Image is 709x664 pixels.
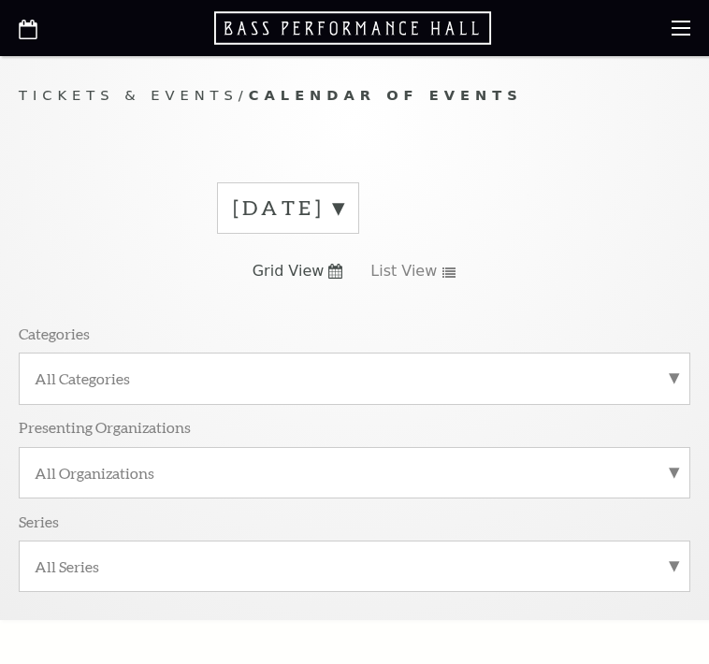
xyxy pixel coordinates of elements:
[19,87,239,103] span: Tickets & Events
[19,84,690,108] p: /
[35,556,674,576] label: All Series
[253,261,325,281] span: Grid View
[249,87,523,103] span: Calendar of Events
[370,261,437,281] span: List View
[35,368,674,388] label: All Categories
[35,463,674,483] label: All Organizations
[233,194,343,223] label: [DATE]
[19,512,59,531] p: Series
[19,324,90,343] p: Categories
[19,417,191,437] p: Presenting Organizations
